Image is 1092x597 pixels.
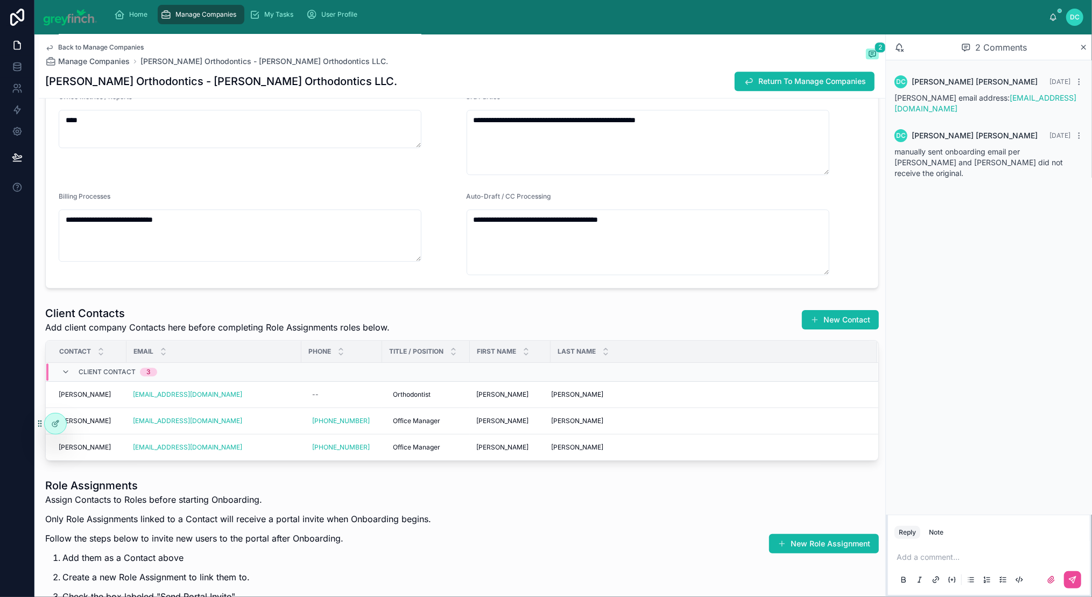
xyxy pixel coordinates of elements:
span: My Tasks [265,10,294,19]
span: Contact [59,347,91,356]
a: [PHONE_NUMBER] [312,417,370,425]
a: [EMAIL_ADDRESS][DOMAIN_NAME] [133,443,295,452]
a: Manage Companies [45,56,130,67]
span: Home [130,10,148,19]
button: New Role Assignment [769,534,879,553]
span: Add client company Contacts here before completing Role Assignments roles below. [45,321,390,334]
span: Billing Processes [59,192,110,200]
span: Orthodontist [393,390,431,399]
span: manually sent onboarding email per [PERSON_NAME] and [PERSON_NAME] did not receive the original. [894,147,1063,178]
span: Client Contact [79,368,136,376]
span: [PERSON_NAME] [476,390,529,399]
span: 2 [875,42,886,53]
span: Email [133,347,153,356]
div: 3 [146,368,151,376]
a: [PERSON_NAME] [59,417,120,425]
span: DC [896,131,906,140]
span: Return To Manage Companies [758,76,866,87]
p: Add them as a Contact above [62,551,431,564]
a: [PHONE_NUMBER] [308,439,376,456]
a: Manage Companies [158,5,244,24]
span: [PERSON_NAME] [59,390,111,399]
button: 2 [866,48,879,61]
a: [PERSON_NAME] [551,417,864,425]
button: New Contact [802,310,879,329]
span: Back to Manage Companies [58,43,144,52]
span: Office Manager [393,443,440,452]
a: Office Manager [389,412,463,430]
a: [PERSON_NAME] [59,443,120,452]
a: [PHONE_NUMBER] [308,412,376,430]
p: Follow the steps below to invite new users to the portal after Onboarding. [45,532,431,545]
a: [PERSON_NAME] [476,417,544,425]
div: -- [312,390,319,399]
span: [PERSON_NAME] [551,390,603,399]
span: [PERSON_NAME] [476,443,529,452]
a: [PERSON_NAME] [551,390,864,399]
p: Only Role Assignments linked to a Contact will receive a portal invite when Onboarding begins. [45,512,431,525]
a: [PERSON_NAME] [59,390,120,399]
span: [PERSON_NAME] [59,443,111,452]
a: [PERSON_NAME] [476,443,544,452]
h1: Client Contacts [45,306,390,321]
a: Home [111,5,156,24]
span: [PERSON_NAME] [59,417,111,425]
span: Last Name [558,347,596,356]
span: Manage Companies [58,56,130,67]
button: Return To Manage Companies [735,72,875,91]
a: [EMAIL_ADDRESS][DOMAIN_NAME] [133,390,295,399]
a: Back to Manage Companies [45,43,144,52]
span: User Profile [322,10,358,19]
a: [EMAIL_ADDRESS][DOMAIN_NAME] [133,390,242,399]
a: [EMAIL_ADDRESS][DOMAIN_NAME] [133,417,242,425]
p: Assign Contacts to Roles before starting Onboarding. [45,493,431,506]
span: Title / Position [389,347,443,356]
a: [PERSON_NAME] Orthodontics - [PERSON_NAME] Orthodontics LLC. [140,56,388,67]
span: DC [896,78,906,86]
a: -- [308,386,376,403]
button: Reply [894,526,920,539]
span: Phone [308,347,331,356]
p: Create a new Role Assignment to link them to. [62,571,431,584]
span: [PERSON_NAME] [PERSON_NAME] [912,130,1038,141]
a: My Tasks [246,5,301,24]
a: [PERSON_NAME] [476,390,544,399]
a: Orthodontist [389,386,463,403]
span: First Name [477,347,516,356]
span: [PERSON_NAME] email address: [894,93,1076,113]
span: [PERSON_NAME] [476,417,529,425]
a: User Profile [304,5,365,24]
a: [EMAIL_ADDRESS][DOMAIN_NAME] [133,443,242,452]
span: [DATE] [1049,131,1070,139]
span: 2 Comments [975,41,1027,54]
span: Office Manager [393,417,440,425]
span: [PERSON_NAME] [PERSON_NAME] [912,76,1038,87]
span: [PERSON_NAME] [551,443,603,452]
a: [PHONE_NUMBER] [312,443,370,452]
div: scrollable content [106,3,1049,26]
div: Note [929,528,943,537]
h1: Role Assignments [45,478,431,493]
img: App logo [43,9,97,26]
a: [PERSON_NAME] [551,443,864,452]
a: [EMAIL_ADDRESS][DOMAIN_NAME] [133,417,295,425]
span: Manage Companies [176,10,237,19]
button: Note [925,526,948,539]
a: Office Manager [389,439,463,456]
span: [DATE] [1049,78,1070,86]
h1: [PERSON_NAME] Orthodontics - [PERSON_NAME] Orthodontics LLC. [45,74,397,89]
span: DC [1070,13,1080,22]
span: Auto-Draft / CC Processing [467,192,551,200]
span: [PERSON_NAME] [551,417,603,425]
